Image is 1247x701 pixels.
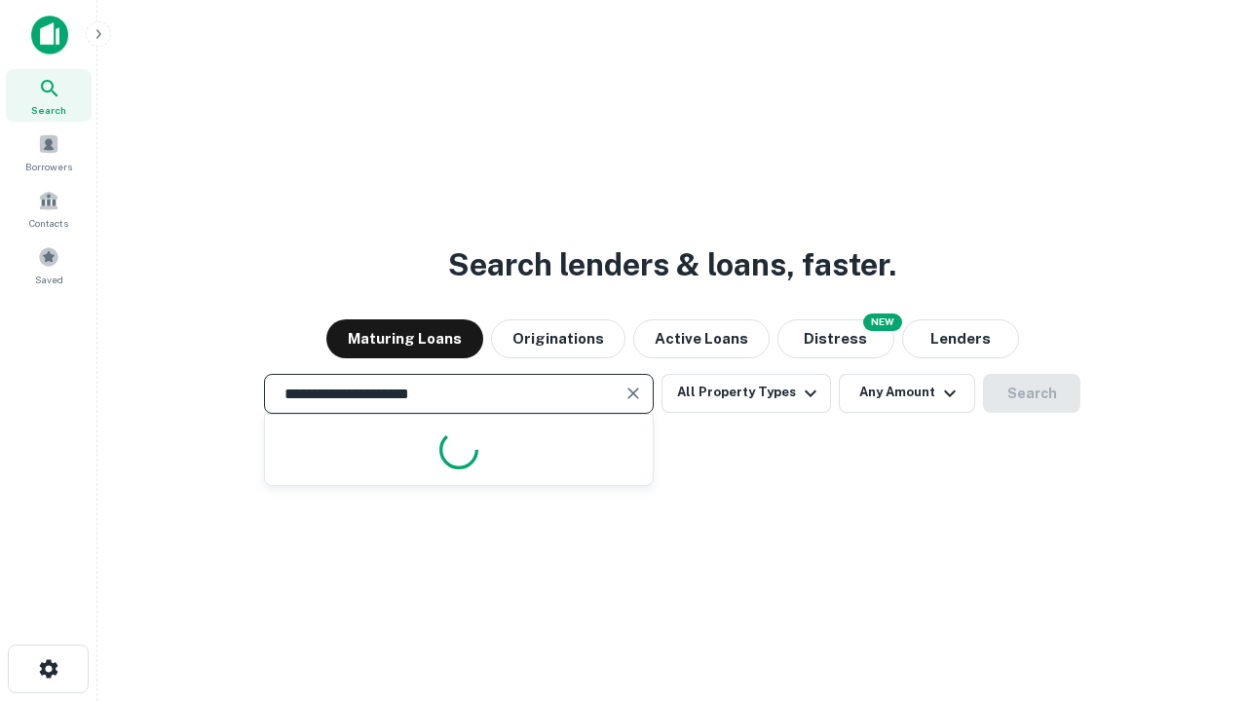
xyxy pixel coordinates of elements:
button: Lenders [902,319,1019,358]
button: Originations [491,319,625,358]
div: NEW [863,314,902,331]
span: Contacts [29,215,68,231]
a: Borrowers [6,126,92,178]
a: Contacts [6,182,92,235]
img: capitalize-icon.png [31,16,68,55]
button: Clear [620,380,647,407]
span: Saved [35,272,63,287]
button: All Property Types [661,374,831,413]
button: Maturing Loans [326,319,483,358]
button: Any Amount [839,374,975,413]
a: Saved [6,239,92,291]
span: Search [31,102,66,118]
a: Search [6,69,92,122]
button: Search distressed loans with lien and other non-mortgage details. [777,319,894,358]
span: Borrowers [25,159,72,174]
h3: Search lenders & loans, faster. [448,241,896,288]
button: Active Loans [633,319,770,358]
iframe: Chat Widget [1150,545,1247,639]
